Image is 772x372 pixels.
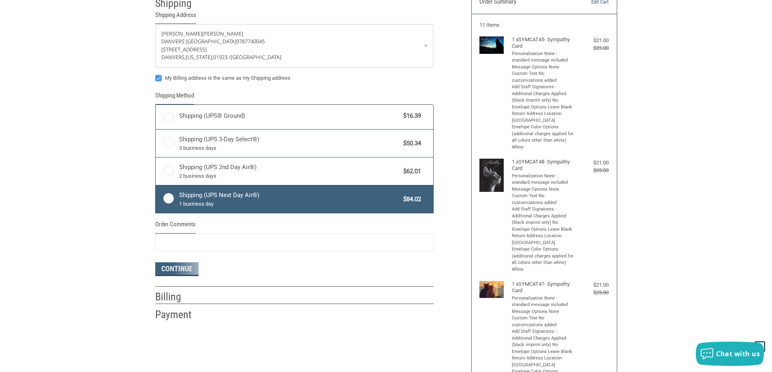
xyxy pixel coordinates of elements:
[179,191,400,208] span: Shipping (UPS Next Day Air®)
[576,166,609,174] div: $25.00
[179,163,400,180] span: Shipping (UPS 2nd Day Air®)
[696,342,764,366] button: Chat with us
[576,36,609,45] div: $21.00
[155,75,434,81] label: My Billing address is the same as my Shipping address
[179,111,400,121] span: Shipping (UPS® Ground)
[512,159,575,172] h4: 1 x SYMCAT48- Sympathy Card
[512,104,575,111] li: Envelope Options Leave Blank
[155,220,196,233] legend: Order Comments
[161,46,207,53] span: [STREET_ADDRESS]
[512,193,575,206] li: Custom Text No customizations added
[400,139,421,148] span: $50.34
[155,308,203,321] h2: Payment
[512,36,575,50] h4: 1 x SYMCAT45- Sympathy Card
[179,144,400,152] span: 3 business days
[512,349,575,355] li: Envelope Options Leave Blank
[512,124,575,151] li: Envelope Color Options (additional charges applied for all colors other than white) White
[400,195,421,204] span: $84.02
[479,22,609,28] h3: 11 Items
[576,159,609,167] div: $21.00
[512,295,575,308] li: Personalization None - standard message included
[512,233,575,246] li: Return Address Location [GEOGRAPHIC_DATA]
[512,315,575,328] li: Custom Text No customizations added
[512,281,575,294] h4: 1 x SYMCAT47- Sympathy Card
[179,200,400,208] span: 1 business day
[512,328,575,349] li: Add Staff Signatures - Additional Charges Applied (black imprint only) No
[512,173,575,186] li: Personalization None - standard message included
[512,308,575,315] li: Message Options None
[161,53,186,61] span: DANVERS,
[155,262,199,276] button: Continue
[179,135,400,152] span: Shipping (UPS 3-Day Select®)
[512,111,575,124] li: Return Address Location [GEOGRAPHIC_DATA]
[156,24,433,67] a: Enter or select a different address
[155,11,196,24] legend: Shipping Address
[155,91,194,104] legend: Shipping Method
[512,51,575,64] li: Personalization None - standard message included
[512,355,575,368] li: Return Address Location [GEOGRAPHIC_DATA]
[576,281,609,289] div: $21.00
[512,70,575,84] li: Custom Text No customizations added
[576,44,609,52] div: $25.00
[161,38,236,45] span: DANVERS [GEOGRAPHIC_DATA]
[213,53,231,61] span: 01923 /
[400,111,421,121] span: $16.39
[231,53,281,61] span: [GEOGRAPHIC_DATA]
[512,246,575,273] li: Envelope Color Options (additional charges applied for all colors other than white) White
[179,172,400,180] span: 2 business days
[512,206,575,226] li: Add Staff Signatures - Additional Charges Applied (black imprint only) No
[512,226,575,233] li: Envelope Options Leave Blank
[716,349,760,358] span: Chat with us
[576,289,609,297] div: $25.00
[236,38,265,45] span: 9787740045
[186,53,213,61] span: [US_STATE],
[161,30,202,37] span: [PERSON_NAME]
[512,84,575,104] li: Add Staff Signatures - Additional Charges Applied (black imprint only) No
[400,167,421,176] span: $62.01
[202,30,243,37] span: [PERSON_NAME]
[155,290,203,304] h2: Billing
[512,186,575,193] li: Message Options None
[512,64,575,71] li: Message Options None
